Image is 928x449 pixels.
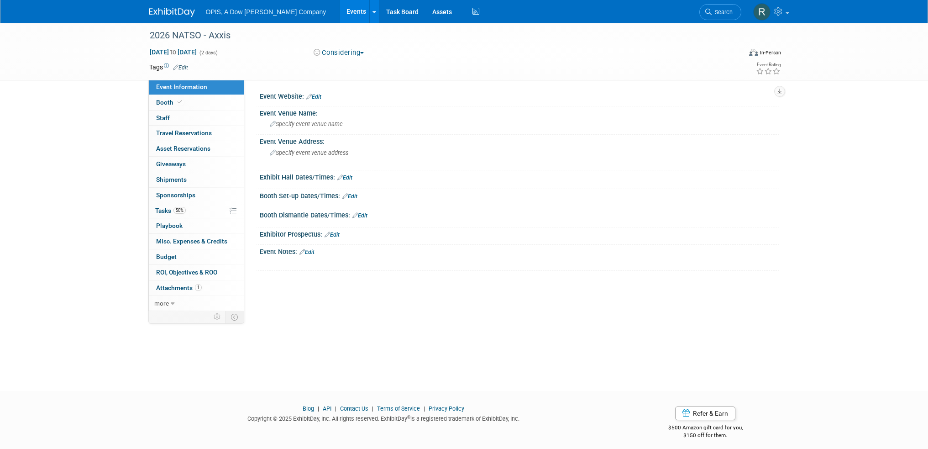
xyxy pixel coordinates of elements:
span: Tasks [155,207,186,214]
div: Event Rating [756,63,781,67]
div: Exhibitor Prospectus: [260,227,779,239]
span: Playbook [156,222,183,229]
a: Tasks50% [149,203,244,218]
div: 2026 NATSO - Axxis [147,27,728,44]
div: In-Person [760,49,781,56]
a: Refer & Earn [675,407,735,420]
img: Format-Inperson.png [749,49,758,56]
div: Exhibit Hall Dates/Times: [260,170,779,182]
button: Considering [310,48,367,58]
a: Attachments1 [149,280,244,296]
a: API [323,405,331,412]
td: Tags [149,63,188,72]
div: Booth Set-up Dates/Times: [260,189,779,201]
td: Personalize Event Tab Strip [210,311,225,323]
a: Travel Reservations [149,126,244,141]
span: | [370,405,376,412]
div: Event Venue Name: [260,106,779,118]
span: Booth [156,99,184,106]
span: Giveaways [156,160,186,168]
a: Booth [149,95,244,110]
a: Search [699,4,741,20]
span: Attachments [156,284,202,291]
span: Misc. Expenses & Credits [156,238,227,245]
a: ROI, Objectives & ROO [149,265,244,280]
a: Contact Us [340,405,368,412]
span: Specify event venue name [270,121,343,127]
a: Edit [325,232,340,238]
span: ROI, Objectives & ROO [156,269,217,276]
span: | [421,405,427,412]
a: Misc. Expenses & Credits [149,234,244,249]
a: Shipments [149,172,244,187]
a: Edit [299,249,315,255]
div: $500 Amazon gift card for you, [632,418,779,439]
span: Event Information [156,83,207,90]
img: Renee Ortner [753,3,771,21]
span: Travel Reservations [156,129,212,137]
a: more [149,296,244,311]
div: Event Format [687,48,781,61]
span: Sponsorships [156,191,195,199]
a: Event Information [149,79,244,95]
a: Edit [352,212,367,219]
span: 1 [195,284,202,291]
a: Asset Reservations [149,141,244,156]
a: Edit [173,64,188,71]
span: (2 days) [199,50,218,56]
a: Playbook [149,218,244,233]
a: Sponsorships [149,188,244,203]
div: Event Venue Address: [260,135,779,146]
span: Asset Reservations [156,145,210,152]
a: Giveaways [149,157,244,172]
div: Booth Dismantle Dates/Times: [260,208,779,220]
span: [DATE] [DATE] [149,48,197,56]
div: $150 off for them. [632,432,779,439]
span: Staff [156,114,170,121]
span: Budget [156,253,177,260]
a: Edit [337,174,352,181]
span: | [333,405,339,412]
span: OPIS, A Dow [PERSON_NAME] Company [206,8,326,16]
a: Terms of Service [377,405,420,412]
span: 50% [173,207,186,214]
a: Blog [303,405,314,412]
td: Toggle Event Tabs [225,311,244,323]
span: Search [712,9,733,16]
div: Event Website: [260,90,779,101]
span: Specify event venue address [270,149,348,156]
img: ExhibitDay [149,8,195,17]
span: to [169,48,178,56]
a: Staff [149,111,244,126]
sup: ® [407,415,410,420]
a: Budget [149,249,244,264]
a: Edit [306,94,321,100]
div: Copyright © 2025 ExhibitDay, Inc. All rights reserved. ExhibitDay is a registered trademark of Ex... [149,412,619,423]
a: Privacy Policy [429,405,464,412]
span: more [154,300,169,307]
a: Edit [342,193,357,200]
i: Booth reservation complete [178,100,182,105]
span: | [315,405,321,412]
div: Event Notes: [260,245,779,257]
span: Shipments [156,176,187,183]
